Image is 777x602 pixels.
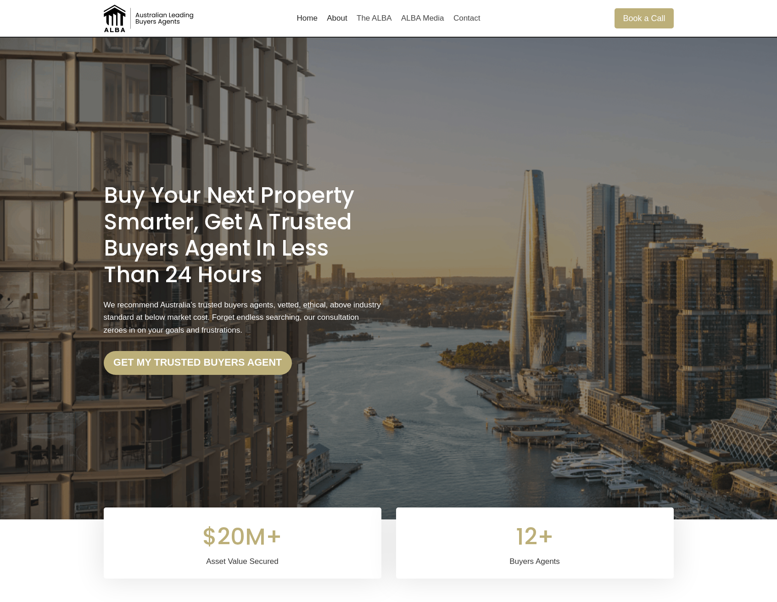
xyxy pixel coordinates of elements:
[292,7,322,29] a: Home
[397,7,449,29] a: ALBA Media
[104,182,381,288] h1: Buy Your Next Property Smarter, Get a Trusted Buyers Agent in less than 24 Hours
[407,518,663,555] div: 12+
[352,7,397,29] a: The ALBA
[292,7,485,29] nav: Primary Navigation
[449,7,485,29] a: Contact
[115,555,370,568] div: Asset Value Secured
[113,357,282,368] strong: Get my trusted Buyers Agent
[322,7,352,29] a: About
[104,5,196,32] img: Australian Leading Buyers Agents
[104,351,292,375] a: Get my trusted Buyers Agent
[104,299,381,336] p: We recommend Australia’s trusted buyers agents, vetted, ethical, above industry standard at below...
[407,555,663,568] div: Buyers Agents
[115,518,370,555] div: $20M+
[615,8,673,28] a: Book a Call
